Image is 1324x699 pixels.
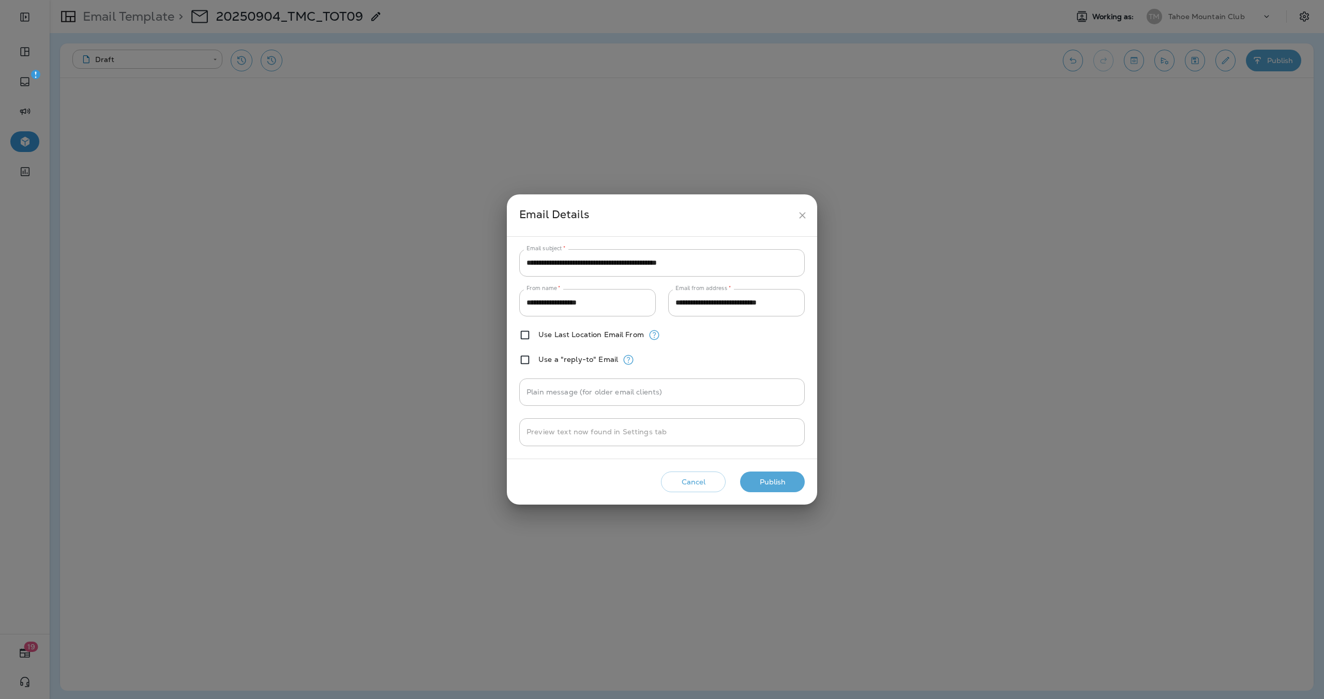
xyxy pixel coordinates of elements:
button: Cancel [661,472,726,493]
button: close [793,206,812,225]
div: Email Details [519,206,793,225]
label: Use a "reply-to" Email [538,355,618,363]
label: Use Last Location Email From [538,330,644,339]
button: Publish [740,472,805,493]
label: From name [526,284,561,292]
label: Email subject [526,245,566,252]
label: Email from address [675,284,731,292]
